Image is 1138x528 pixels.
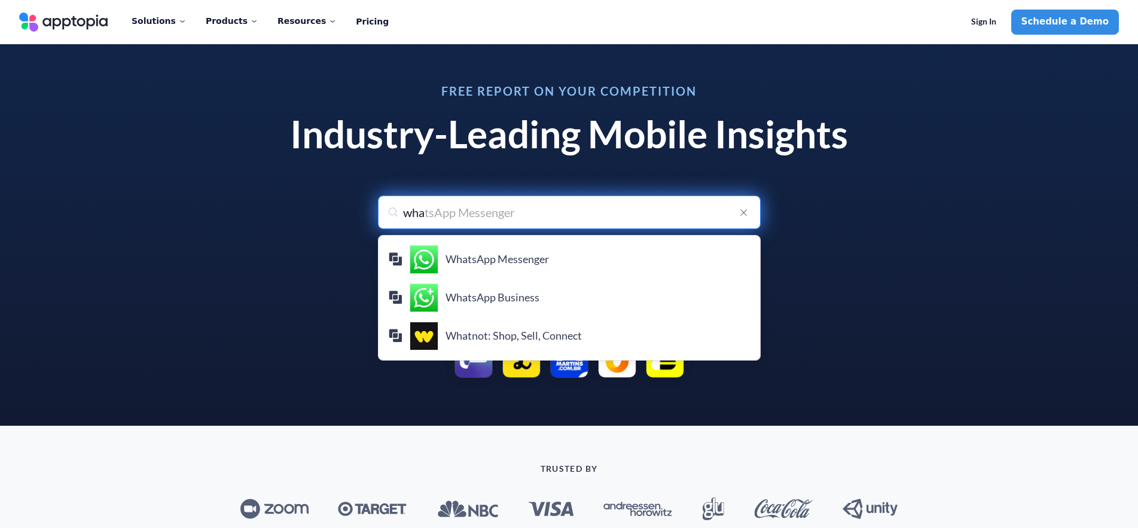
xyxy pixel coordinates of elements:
img: Visa_Inc._logo.svg [528,502,574,516]
a: Whatnot: Shop, Sell, Connect iconWhatnot: Shop, Sell, Connect [379,317,760,355]
img: Whatnot: Shop, Sell, Connect icon [410,322,438,350]
a: Whataburger iconWhataburger [379,355,760,393]
img: Glu_Mobile_logo.svg [702,498,724,520]
div: Solutions [132,8,187,33]
img: Andreessen_Horowitz_new_logo.svg [603,502,672,517]
a: Schedule a Demo [1011,10,1119,35]
div: Products [206,8,258,33]
img: Zoom_logo.svg [240,499,309,519]
p: TRUSTED BY [139,464,1000,474]
a: Sign In [961,10,1006,35]
div: Whatnot: Shop, Sell, Connect [410,322,438,350]
h4: WhatsApp Messenger [446,253,750,266]
a: Pricing [356,10,389,35]
h1: Industry-Leading Mobile Insights [276,111,862,157]
h4: Whatnot: Shop, Sell, Connect [446,329,750,343]
div: WhatsApp Messenger [410,245,438,274]
p: Run a report on popular apps [276,315,862,326]
img: Unity_Technologies_logo.svg [843,499,898,519]
div: Whataburger [410,360,438,389]
h4: WhatsApp Business [446,291,750,304]
input: Search for your app [378,196,761,229]
img: Whataburger icon [410,360,438,389]
h3: Free Report on Your Competition [276,85,862,97]
ul: menu-options [378,235,761,361]
span: Sign In [971,17,996,27]
img: NBC_logo.svg [437,500,498,518]
div: Resources [277,8,337,33]
a: WhatsApp Messenger iconWhatsApp Messenger [379,240,760,279]
img: WhatsApp Business icon [410,283,438,312]
img: Coca-Cola_logo.svg [754,499,813,518]
img: Target_logo.svg [338,502,407,517]
img: WhatsApp Messenger icon [410,245,438,274]
div: WhatsApp Business [410,283,438,312]
a: WhatsApp Business iconWhatsApp Business [379,279,760,317]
